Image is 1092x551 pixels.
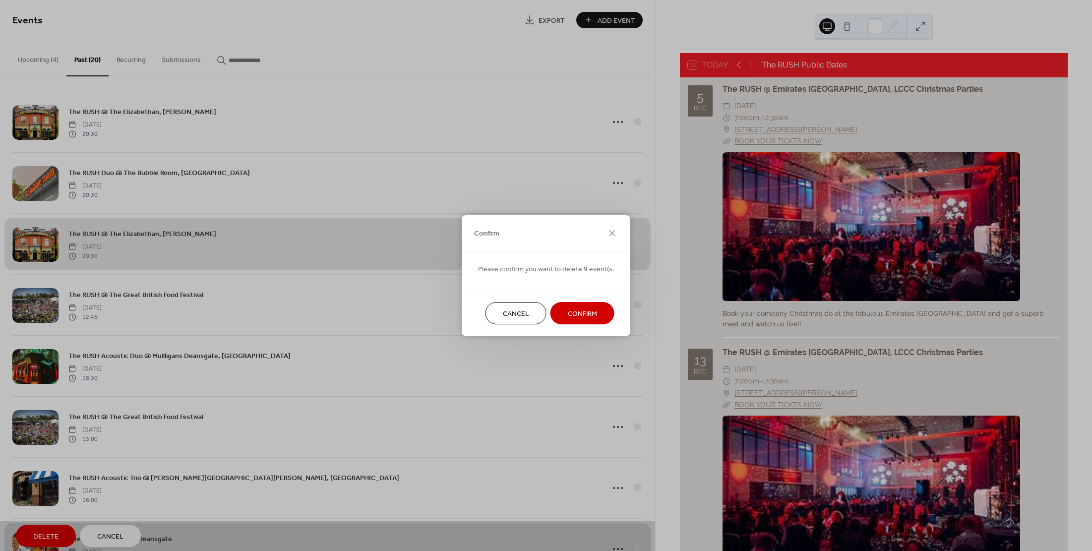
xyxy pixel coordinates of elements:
span: Please confirm you want to delete 9 event(s. [478,264,614,274]
button: Confirm [550,302,614,324]
span: Confirm [568,308,597,319]
span: Cancel [503,308,529,319]
button: Cancel [485,302,546,324]
span: Confirm [474,229,499,239]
